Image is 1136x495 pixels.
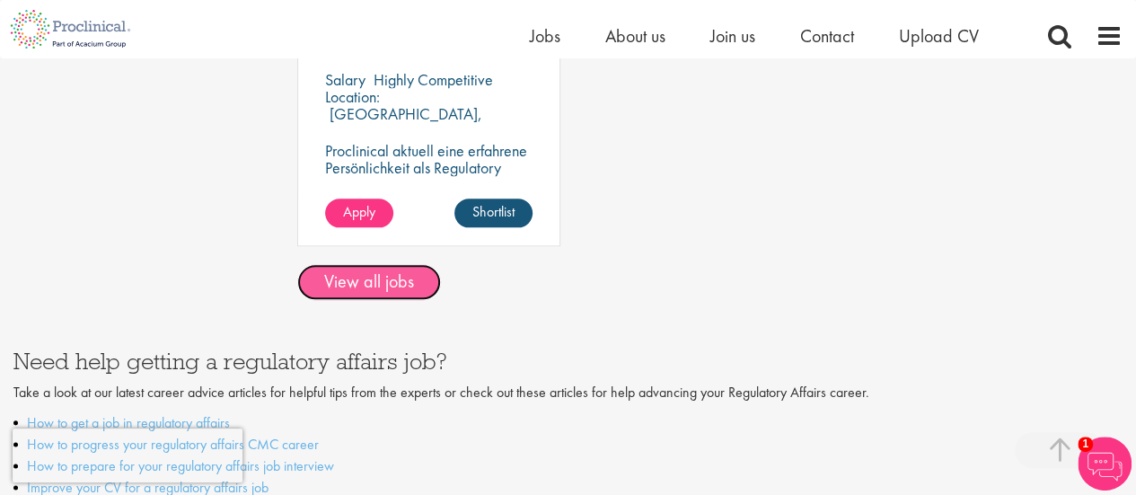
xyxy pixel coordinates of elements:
p: Highly Competitive [374,69,493,90]
h3: Need help getting a regulatory affairs job? [13,349,1123,373]
a: Apply [325,199,393,227]
span: Apply [343,202,375,221]
a: About us [605,24,665,48]
a: Join us [710,24,755,48]
span: Salary [325,69,365,90]
a: How to get a job in regulatory affairs [27,413,230,432]
a: Contact [800,24,854,48]
a: Upload CV [899,24,979,48]
span: Location: [325,86,380,107]
p: Take a look at our latest career advice articles for helpful tips from the experts or check out t... [13,383,1123,403]
a: Shortlist [454,199,533,227]
span: 1 [1078,437,1093,452]
p: [GEOGRAPHIC_DATA], [GEOGRAPHIC_DATA] [325,103,482,141]
p: Proclinical aktuell eine erfahrene Persönlichkeit als Regulatory Affairs Expert (m/w/d) Enterale ... [325,142,533,210]
iframe: reCAPTCHA [13,429,242,482]
a: Jobs [530,24,560,48]
a: View all jobs [297,264,441,300]
img: Chatbot [1078,437,1132,491]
